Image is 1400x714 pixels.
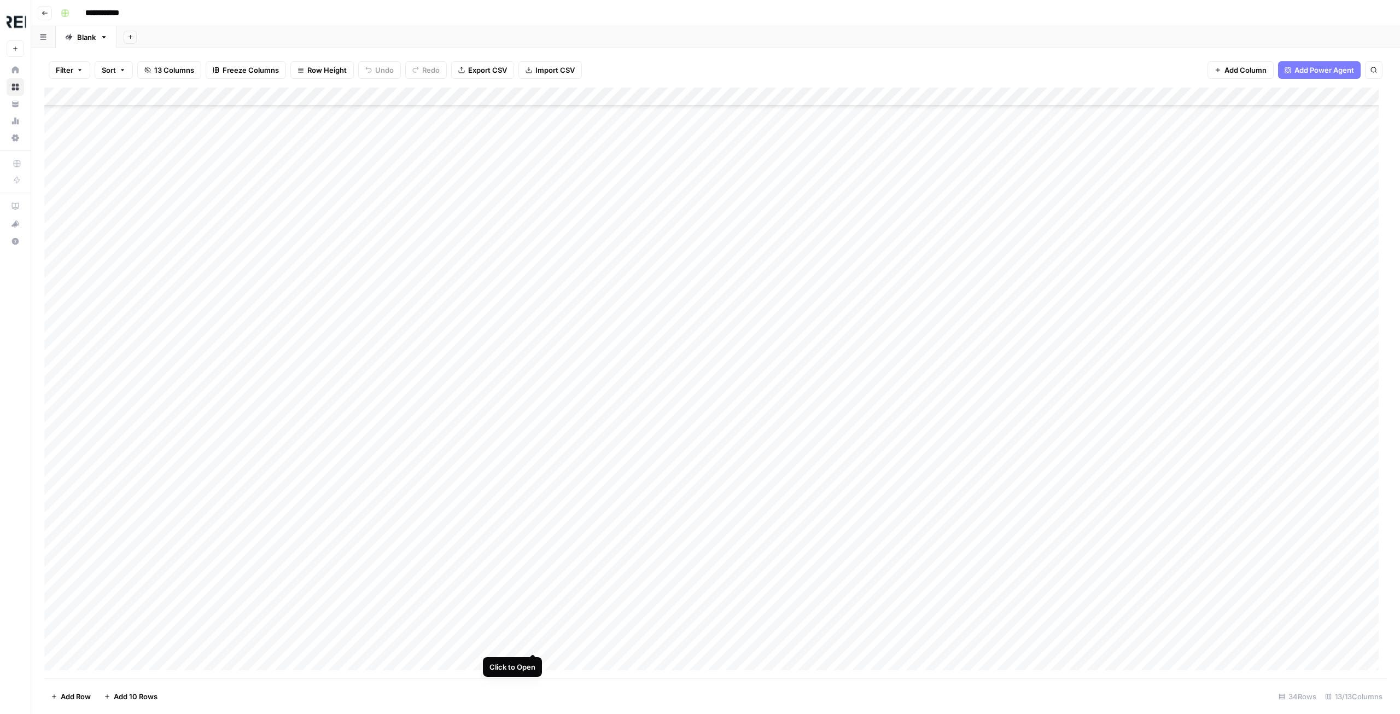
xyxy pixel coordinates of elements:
[223,65,279,76] span: Freeze Columns
[7,198,24,215] a: AirOps Academy
[44,688,97,705] button: Add Row
[468,65,507,76] span: Export CSV
[7,233,24,250] button: Help + Support
[1207,61,1274,79] button: Add Column
[1294,65,1354,76] span: Add Power Agent
[7,95,24,113] a: Your Data
[95,61,133,79] button: Sort
[489,661,535,672] div: Click to Open
[1278,61,1361,79] button: Add Power Agent
[7,129,24,147] a: Settings
[102,65,116,76] span: Sort
[114,691,157,702] span: Add 10 Rows
[56,26,117,48] a: Blank
[77,32,96,43] div: Blank
[7,9,24,36] button: Workspace: Threepipe Reply
[97,688,164,705] button: Add 10 Rows
[7,216,24,232] div: What's new?
[137,61,201,79] button: 13 Columns
[1224,65,1267,76] span: Add Column
[1274,688,1321,705] div: 34 Rows
[1321,688,1387,705] div: 13/13 Columns
[7,78,24,96] a: Browse
[206,61,286,79] button: Freeze Columns
[451,61,514,79] button: Export CSV
[518,61,582,79] button: Import CSV
[358,61,401,79] button: Undo
[405,61,447,79] button: Redo
[535,65,575,76] span: Import CSV
[154,65,194,76] span: 13 Columns
[49,61,90,79] button: Filter
[61,691,91,702] span: Add Row
[7,112,24,130] a: Usage
[56,65,73,76] span: Filter
[7,61,24,79] a: Home
[375,65,394,76] span: Undo
[307,65,347,76] span: Row Height
[7,13,26,32] img: Threepipe Reply Logo
[422,65,440,76] span: Redo
[7,215,24,233] button: What's new?
[290,61,354,79] button: Row Height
